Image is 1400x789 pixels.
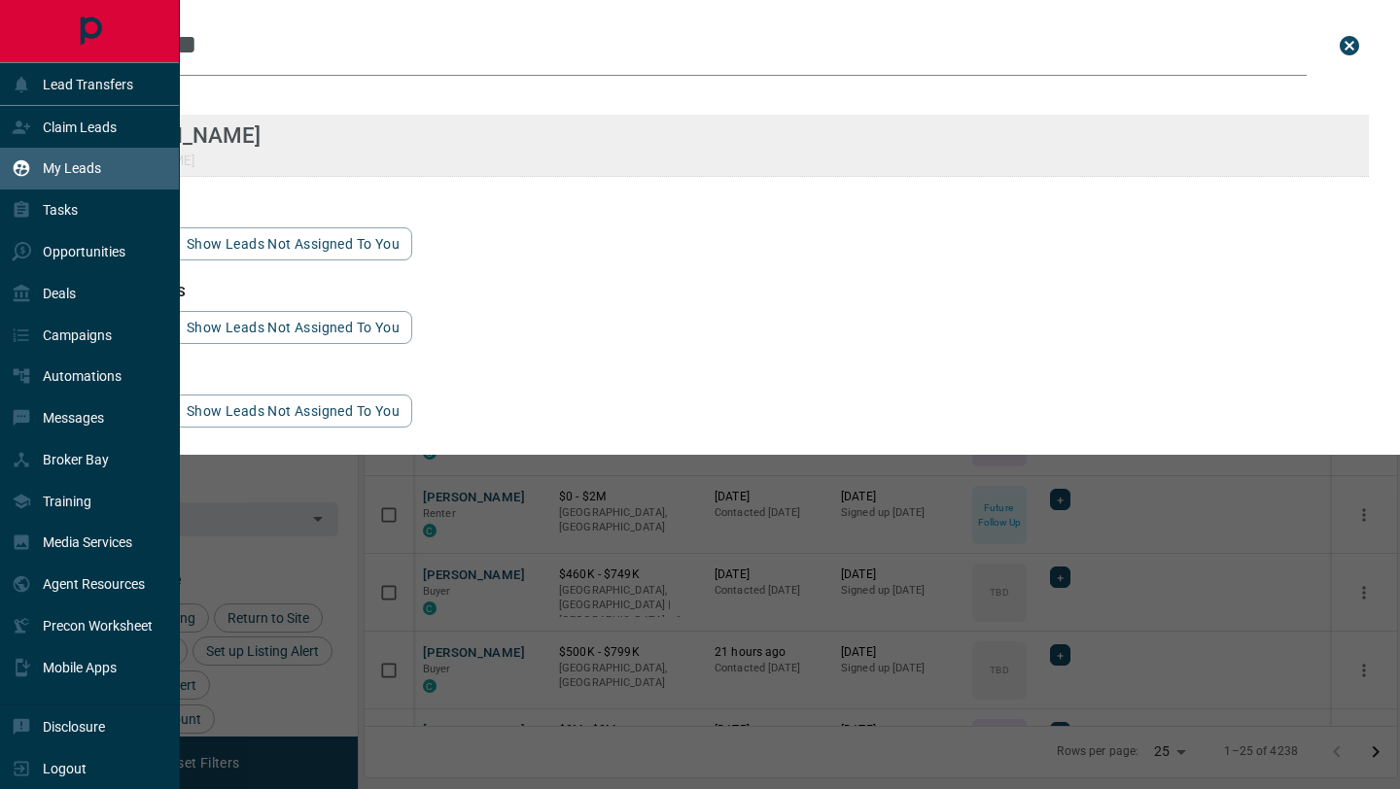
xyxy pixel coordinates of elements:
[174,311,412,344] button: show leads not assigned to you
[174,227,412,260] button: show leads not assigned to you
[74,87,1369,103] h3: name matches
[1330,26,1369,65] button: close search bar
[74,200,1369,216] h3: email matches
[74,284,1369,299] h3: phone matches
[74,367,1369,383] h3: id matches
[174,394,412,428] button: show leads not assigned to you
